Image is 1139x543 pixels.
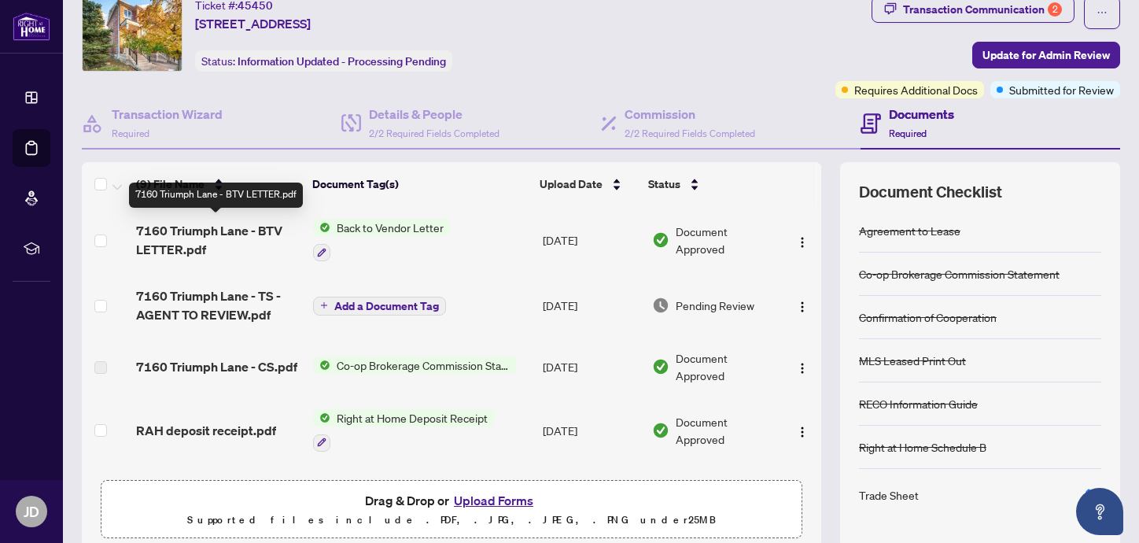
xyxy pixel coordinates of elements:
[320,301,328,309] span: plus
[536,337,646,397] td: [DATE]
[238,54,446,68] span: Information Updated - Processing Pending
[136,357,297,376] span: 7160 Triumph Lane - CS.pdf
[859,222,960,239] div: Agreement to Lease
[369,105,499,124] h4: Details & People
[136,221,300,259] span: 7160 Triumph Lane - BTV LETTER.pdf
[859,486,919,504] div: Trade Sheet
[24,501,39,523] span: JD
[982,42,1110,68] span: Update for Admin Review
[449,490,538,511] button: Upload Forms
[625,127,755,139] span: 2/2 Required Fields Completed
[533,162,642,206] th: Upload Date
[790,293,815,318] button: Logo
[972,42,1120,68] button: Update for Admin Review
[195,50,452,72] div: Status:
[330,219,450,236] span: Back to Vendor Letter
[859,308,997,326] div: Confirmation of Cooperation
[859,438,986,456] div: Right at Home Schedule B
[369,127,499,139] span: 2/2 Required Fields Completed
[536,397,646,464] td: [DATE]
[790,354,815,379] button: Logo
[536,464,646,527] td: [DATE]
[796,236,809,249] img: Logo
[854,81,978,98] span: Requires Additional Docs
[313,295,446,316] button: Add a Document Tag
[313,356,517,374] button: Status IconCo-op Brokerage Commission Statement
[859,352,966,369] div: MLS Leased Print Out
[648,175,680,193] span: Status
[859,181,1002,203] span: Document Checklist
[536,206,646,274] td: [DATE]
[642,162,778,206] th: Status
[796,362,809,375] img: Logo
[365,490,538,511] span: Drag & Drop or
[790,227,815,253] button: Logo
[625,105,755,124] h4: Commission
[796,426,809,438] img: Logo
[330,409,494,427] span: Right at Home Deposit Receipt
[313,219,450,261] button: Status IconBack to Vendor Letter
[313,409,494,452] button: Status IconRight at Home Deposit Receipt
[111,511,792,530] p: Supported files include .PDF, .JPG, .JPEG, .PNG under 25 MB
[313,297,446,316] button: Add a Document Tag
[652,358,669,375] img: Document Status
[334,301,439,312] span: Add a Document Tag
[1076,488,1123,535] button: Open asap
[195,14,311,33] span: [STREET_ADDRESS]
[1009,81,1114,98] span: Submitted for Review
[536,274,646,337] td: [DATE]
[676,297,754,314] span: Pending Review
[1097,7,1108,18] span: ellipsis
[652,231,669,249] img: Document Status
[540,175,603,193] span: Upload Date
[859,265,1060,283] div: Co-op Brokerage Commission Statement
[313,409,330,427] img: Status Icon
[101,481,802,539] span: Drag & Drop orUpload FormsSupported files include .PDF, .JPG, .JPEG, .PNG under25MB
[130,162,306,206] th: (9) File Name
[889,105,954,124] h4: Documents
[13,12,50,41] img: logo
[652,297,669,314] img: Document Status
[889,127,927,139] span: Required
[676,349,776,384] span: Document Approved
[790,418,815,443] button: Logo
[136,175,205,193] span: (9) File Name
[1048,2,1062,17] div: 2
[136,286,300,324] span: 7160 Triumph Lane - TS - AGENT TO REVIEW.pdf
[313,356,330,374] img: Status Icon
[129,183,303,208] div: 7160 Triumph Lane - BTV LETTER.pdf
[652,422,669,439] img: Document Status
[676,223,776,257] span: Document Approved
[306,162,533,206] th: Document Tag(s)
[136,421,276,440] span: RAH deposit receipt.pdf
[112,105,223,124] h4: Transaction Wizard
[112,127,149,139] span: Required
[330,356,517,374] span: Co-op Brokerage Commission Statement
[313,219,330,236] img: Status Icon
[796,301,809,313] img: Logo
[859,395,978,412] div: RECO Information Guide
[676,413,776,448] span: Document Approved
